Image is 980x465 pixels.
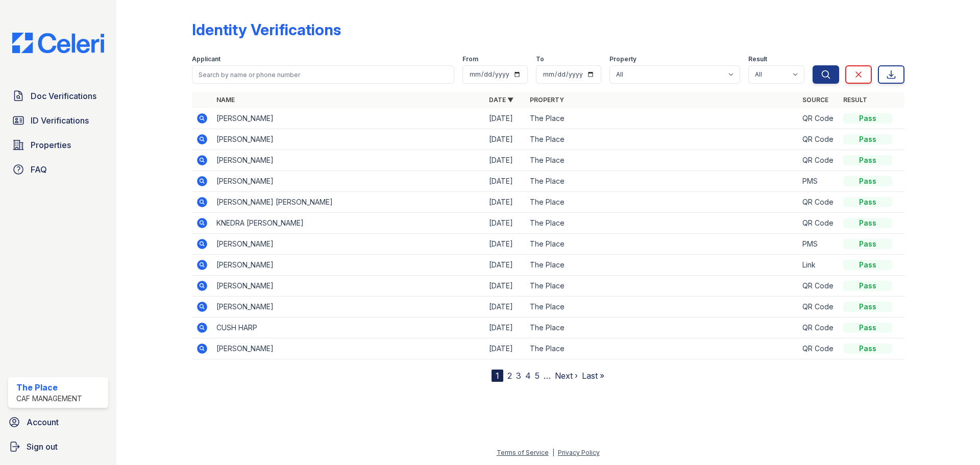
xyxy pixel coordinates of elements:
[525,371,531,381] a: 4
[558,449,600,456] a: Privacy Policy
[798,276,839,297] td: QR Code
[8,159,108,180] a: FAQ
[798,192,839,213] td: QR Code
[212,108,485,129] td: [PERSON_NAME]
[212,317,485,338] td: CUSH HARP
[843,260,892,270] div: Pass
[843,323,892,333] div: Pass
[8,86,108,106] a: Doc Verifications
[843,218,892,228] div: Pass
[555,371,578,381] a: Next ›
[526,338,798,359] td: The Place
[843,113,892,124] div: Pass
[485,192,526,213] td: [DATE]
[212,213,485,234] td: KNEDRA [PERSON_NAME]
[485,150,526,171] td: [DATE]
[530,96,564,104] a: Property
[485,297,526,317] td: [DATE]
[485,255,526,276] td: [DATE]
[526,255,798,276] td: The Place
[212,192,485,213] td: [PERSON_NAME] [PERSON_NAME]
[526,150,798,171] td: The Place
[536,55,544,63] label: To
[192,65,454,84] input: Search by name or phone number
[843,197,892,207] div: Pass
[212,276,485,297] td: [PERSON_NAME]
[212,255,485,276] td: [PERSON_NAME]
[8,110,108,131] a: ID Verifications
[526,297,798,317] td: The Place
[544,370,551,382] span: …
[4,33,112,53] img: CE_Logo_Blue-a8612792a0a2168367f1c8372b55b34899dd931a85d93a1a3d3e32e68fde9ad4.png
[798,129,839,150] td: QR Code
[485,129,526,150] td: [DATE]
[485,338,526,359] td: [DATE]
[27,416,59,428] span: Account
[31,139,71,151] span: Properties
[212,297,485,317] td: [PERSON_NAME]
[526,108,798,129] td: The Place
[485,276,526,297] td: [DATE]
[843,96,867,104] a: Result
[192,20,341,39] div: Identity Verifications
[216,96,235,104] a: Name
[485,234,526,255] td: [DATE]
[535,371,540,381] a: 5
[526,129,798,150] td: The Place
[489,96,513,104] a: Date ▼
[843,239,892,249] div: Pass
[526,192,798,213] td: The Place
[798,297,839,317] td: QR Code
[748,55,767,63] label: Result
[8,135,108,155] a: Properties
[31,114,89,127] span: ID Verifications
[526,171,798,192] td: The Place
[31,90,96,102] span: Doc Verifications
[212,171,485,192] td: [PERSON_NAME]
[31,163,47,176] span: FAQ
[798,150,839,171] td: QR Code
[507,371,512,381] a: 2
[798,213,839,234] td: QR Code
[485,108,526,129] td: [DATE]
[212,338,485,359] td: [PERSON_NAME]
[526,276,798,297] td: The Place
[526,213,798,234] td: The Place
[27,440,58,453] span: Sign out
[462,55,478,63] label: From
[485,171,526,192] td: [DATE]
[212,234,485,255] td: [PERSON_NAME]
[582,371,604,381] a: Last »
[492,370,503,382] div: 1
[516,371,521,381] a: 3
[485,213,526,234] td: [DATE]
[843,176,892,186] div: Pass
[609,55,636,63] label: Property
[843,281,892,291] div: Pass
[485,317,526,338] td: [DATE]
[798,234,839,255] td: PMS
[497,449,549,456] a: Terms of Service
[4,436,112,457] a: Sign out
[798,171,839,192] td: PMS
[16,394,82,404] div: CAF Management
[16,381,82,394] div: The Place
[212,129,485,150] td: [PERSON_NAME]
[798,338,839,359] td: QR Code
[843,155,892,165] div: Pass
[552,449,554,456] div: |
[798,317,839,338] td: QR Code
[526,317,798,338] td: The Place
[798,255,839,276] td: Link
[212,150,485,171] td: [PERSON_NAME]
[843,344,892,354] div: Pass
[4,412,112,432] a: Account
[798,108,839,129] td: QR Code
[802,96,828,104] a: Source
[526,234,798,255] td: The Place
[843,302,892,312] div: Pass
[843,134,892,144] div: Pass
[192,55,220,63] label: Applicant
